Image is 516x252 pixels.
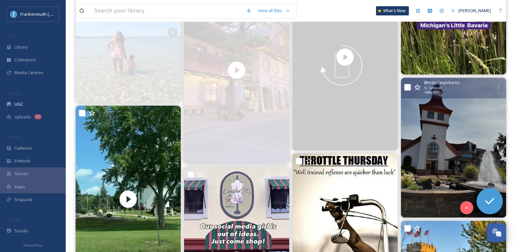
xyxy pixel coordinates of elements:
div: 43 [34,114,42,119]
span: Stories [14,171,29,177]
img: Social%20Media%20PFP%202025.jpg [11,11,17,17]
span: Embeds [14,158,31,164]
button: Open Chat [487,223,506,242]
span: Maps [14,184,25,190]
a: What's New [376,6,409,15]
span: Media Centres [14,70,43,76]
span: 1440 x 1920 [424,90,439,95]
span: UGC [14,101,23,107]
a: Privacy Policy [23,241,42,249]
span: SnapLink [14,197,33,203]
span: WIDGETS [7,135,22,140]
span: Socials [14,228,28,234]
span: Galleries [14,145,32,151]
span: Library [14,44,28,50]
span: Frankenmuth [US_STATE] [20,11,70,17]
span: Privacy Policy [23,243,42,247]
span: @ mandaspictures [424,79,460,86]
input: Search your library [91,4,243,18]
span: COLLECT [7,91,21,96]
a: [PERSON_NAME] [448,4,494,17]
span: [PERSON_NAME] [458,8,491,13]
span: SOCIALS [7,218,20,222]
a: View all files [255,4,293,17]
span: MEDIA [7,34,18,39]
img: Yearly Frankenmuth trip, cookies and the biggest all year Christmas store. #bronners #christmasal... [401,78,506,218]
span: Collections [14,57,36,63]
span: Uploads [14,114,31,120]
span: Carousel [429,86,442,90]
